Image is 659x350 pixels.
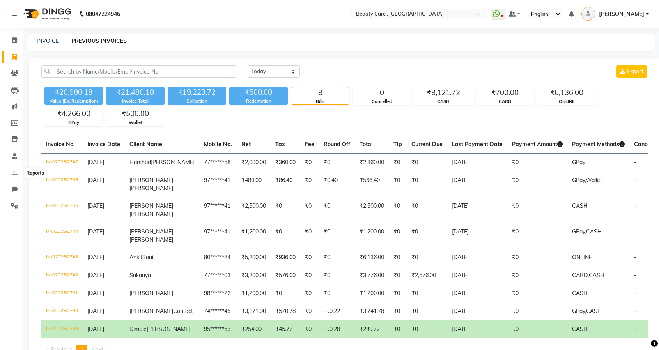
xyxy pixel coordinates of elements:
[476,98,534,105] div: CARD
[353,98,411,105] div: Cancelled
[271,171,300,197] td: ₹86.40
[41,285,83,302] td: INV/2025/2741
[129,202,173,209] span: [PERSON_NAME]
[87,141,120,148] span: Invoice Date
[271,267,300,285] td: ₹576.00
[129,177,173,184] span: [PERSON_NAME]
[586,177,602,184] span: Wallet
[572,325,588,332] span: CASH
[129,210,173,217] span: [PERSON_NAME]
[634,272,636,279] span: -
[41,320,83,338] td: INV/2025/2749
[407,320,447,338] td: ₹0
[355,171,389,197] td: ₹566.40
[452,141,503,148] span: Last Payment Date
[634,202,636,209] span: -
[87,177,104,184] span: [DATE]
[87,202,104,209] span: [DATE]
[237,302,271,320] td: ₹3,171.00
[87,325,104,332] span: [DATE]
[581,7,595,21] img: Ninad
[411,141,443,148] span: Current Due
[319,320,355,338] td: -₹0.28
[129,308,173,315] span: [PERSON_NAME]
[389,197,407,223] td: ₹0
[355,197,389,223] td: ₹2,500.00
[360,141,373,148] span: Total
[353,87,411,98] div: 0
[106,98,165,104] div: Invoice Total
[447,171,507,197] td: [DATE]
[45,108,103,119] div: ₹4,266.00
[512,141,563,148] span: Payment Amount
[300,153,319,171] td: ₹0
[87,254,104,261] span: [DATE]
[447,267,507,285] td: [DATE]
[106,87,165,98] div: ₹21,480.18
[319,171,355,197] td: ₹0.40
[41,197,83,223] td: INV/2025/2745
[87,308,104,315] span: [DATE]
[237,267,271,285] td: ₹3,200.00
[355,267,389,285] td: ₹3,776.00
[389,267,407,285] td: ₹0
[300,223,319,249] td: ₹0
[507,223,567,249] td: ₹0
[237,285,271,302] td: ₹1,200.00
[572,290,588,297] span: CASH
[355,249,389,267] td: ₹6,136.00
[129,159,151,166] span: Harshad
[355,223,389,249] td: ₹1,200.00
[389,223,407,249] td: ₹0
[87,272,104,279] span: [DATE]
[538,98,595,105] div: ONLINE
[129,254,142,261] span: Ankit
[87,228,104,235] span: [DATE]
[41,249,83,267] td: INV/2025/2743
[572,272,589,279] span: CARD,
[241,141,251,148] span: Net
[173,308,193,315] span: Contact
[20,3,73,25] img: logo
[319,302,355,320] td: -₹0.22
[106,108,164,119] div: ₹500.00
[355,285,389,302] td: ₹1,200.00
[271,302,300,320] td: ₹570.78
[300,285,319,302] td: ₹0
[507,285,567,302] td: ₹0
[271,153,300,171] td: ₹360.00
[44,87,103,98] div: ₹20,980.18
[271,320,300,338] td: ₹45.72
[229,98,288,104] div: Redemption
[271,197,300,223] td: ₹0
[507,197,567,223] td: ₹0
[300,249,319,267] td: ₹0
[355,153,389,171] td: ₹2,360.00
[129,141,162,148] span: Client Name
[204,141,232,148] span: Mobile No.
[319,249,355,267] td: ₹0
[538,87,595,98] div: ₹6,136.00
[319,285,355,302] td: ₹0
[86,3,120,25] b: 08047224946
[41,302,83,320] td: INV/2025/2740
[237,197,271,223] td: ₹2,500.00
[142,254,153,261] span: Soni
[355,302,389,320] td: ₹3,741.78
[507,249,567,267] td: ₹0
[389,320,407,338] td: ₹0
[300,197,319,223] td: ₹0
[634,177,636,184] span: -
[634,159,636,166] span: -
[507,171,567,197] td: ₹0
[389,153,407,171] td: ₹0
[106,119,164,126] div: Wallet
[319,153,355,171] td: ₹0
[389,249,407,267] td: ₹0
[319,267,355,285] td: ₹0
[319,197,355,223] td: ₹0
[300,171,319,197] td: ₹0
[129,325,147,332] span: Dimple
[305,141,314,148] span: Fee
[168,98,226,104] div: Collection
